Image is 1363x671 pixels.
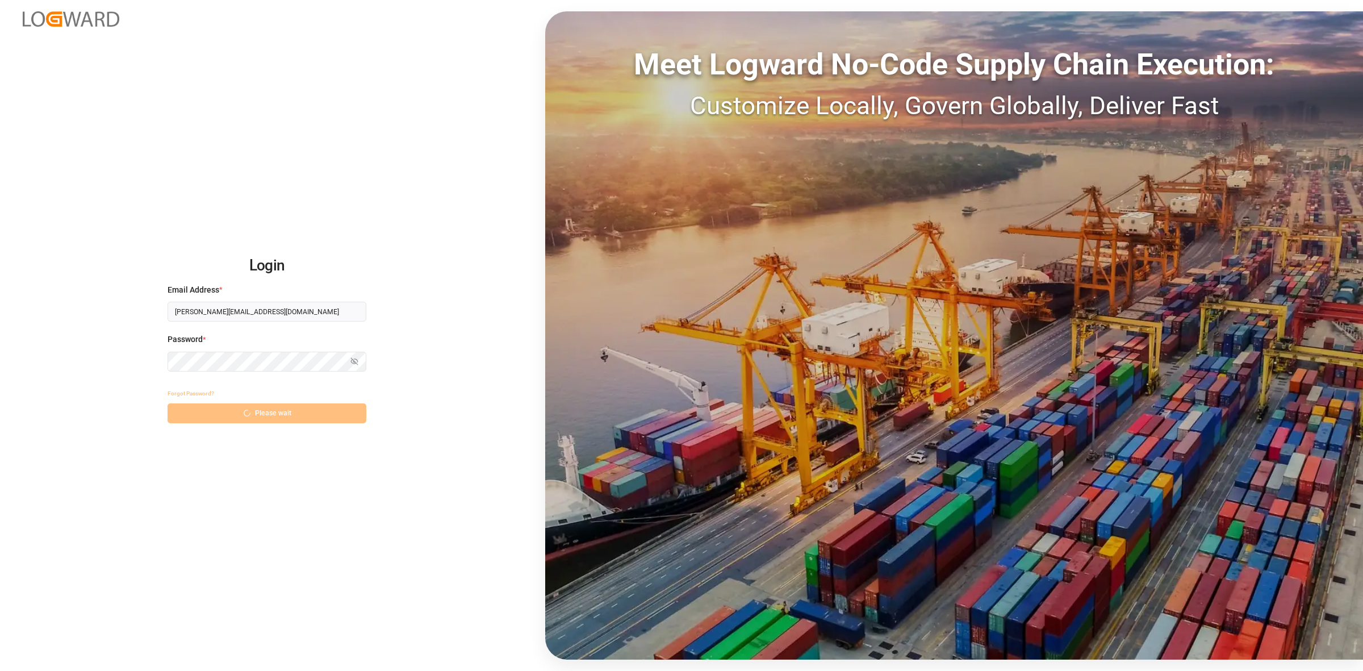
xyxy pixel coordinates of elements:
[23,11,119,27] img: Logward_new_orange.png
[168,284,219,296] span: Email Address
[168,334,203,345] span: Password
[545,87,1363,124] div: Customize Locally, Govern Globally, Deliver Fast
[168,248,366,284] h2: Login
[168,302,366,322] input: Enter your email
[545,43,1363,87] div: Meet Logward No-Code Supply Chain Execution:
